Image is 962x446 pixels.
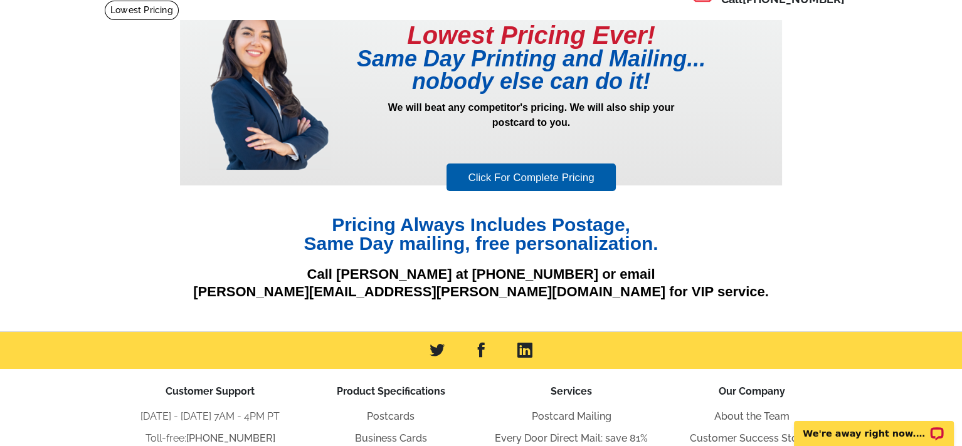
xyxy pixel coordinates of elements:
[120,409,300,424] li: [DATE] - [DATE] 7AM - 4PM PT
[551,385,592,397] span: Services
[330,48,732,93] h1: Same Day Printing and Mailing... nobody else can do it!
[337,385,445,397] span: Product Specifications
[714,410,790,422] a: About the Team
[180,266,782,301] p: Call [PERSON_NAME] at [PHONE_NUMBER] or email [PERSON_NAME][EMAIL_ADDRESS][PERSON_NAME][DOMAIN_NA...
[367,410,415,422] a: Postcards
[786,407,962,446] iframe: LiveChat chat widget
[186,432,275,444] a: [PHONE_NUMBER]
[330,23,732,48] h1: Lowest Pricing Ever!
[532,410,611,422] a: Postcard Mailing
[690,432,815,444] a: Customer Success Stories
[447,163,615,192] a: Click For Complete Pricing
[719,385,785,397] span: Our Company
[495,432,648,444] a: Every Door Direct Mail: save 81%
[330,100,732,162] p: We will beat any competitor's pricing. We will also ship your postcard to you.
[120,431,300,446] li: Toll-free:
[355,432,427,444] a: Business Cards
[180,215,782,253] h1: Pricing Always Includes Postage, Same Day mailing, free personalization.
[166,385,255,397] span: Customer Support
